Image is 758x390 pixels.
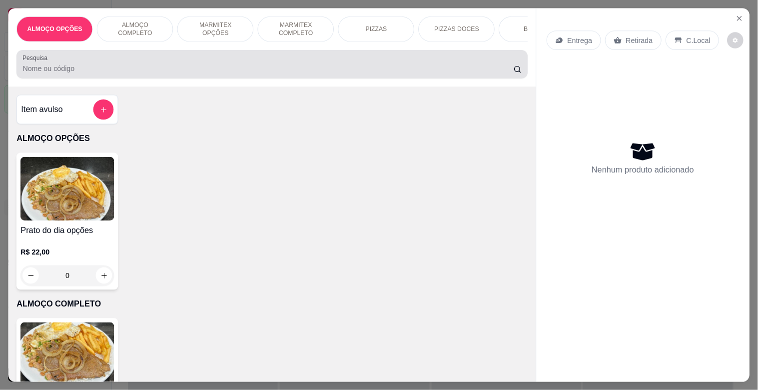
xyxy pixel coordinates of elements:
label: Pesquisa [22,53,51,62]
p: C.Local [687,35,711,45]
p: ALMOÇO COMPLETO [16,298,528,310]
p: MARMITEX OPÇÕES [186,21,245,37]
img: product-image [20,322,114,386]
h4: Item avulso [21,103,62,115]
p: ALMOÇO COMPLETO [105,21,164,37]
input: Pesquisa [22,63,513,73]
p: ALMOÇO OPÇÕES [16,132,528,144]
button: add-separate-item [93,99,114,120]
p: Retirada [626,35,653,45]
p: ALMOÇO OPÇÕES [27,25,82,33]
p: Nenhum produto adicionado [592,164,694,176]
p: PIZZAS [366,25,387,33]
h4: Prato do dia opções [20,224,114,236]
p: R$ 22,00 [20,247,114,257]
button: decrease-product-quantity [728,32,744,48]
button: Close [731,10,748,27]
p: Entrega [568,35,593,45]
p: BEBIDAS [524,25,551,33]
p: PIZZAS DOCES [434,25,479,33]
p: MARMITEX COMPLETO [266,21,325,37]
img: product-image [20,157,114,220]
